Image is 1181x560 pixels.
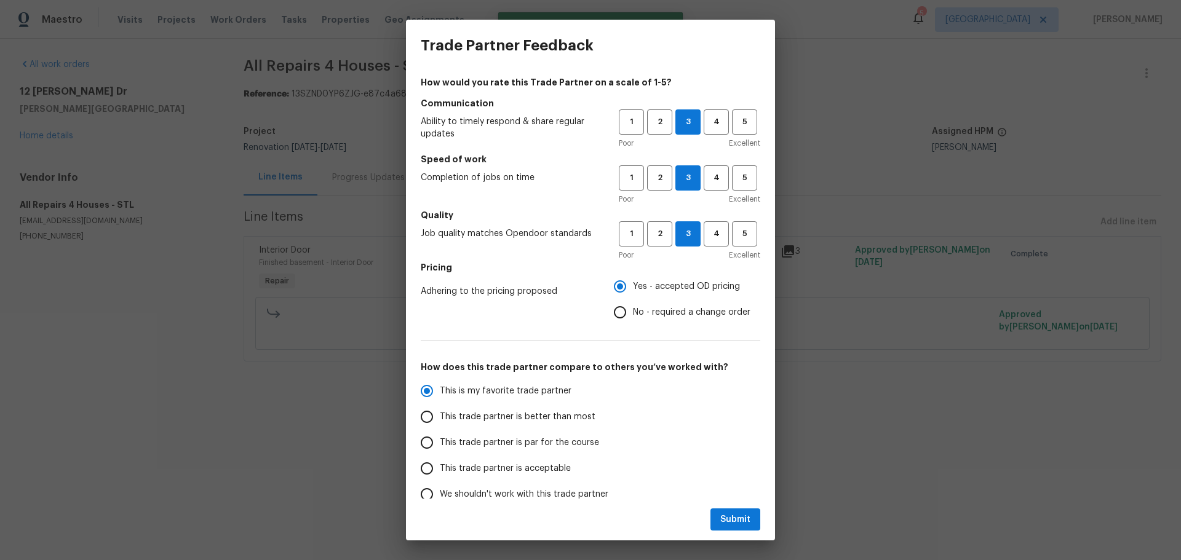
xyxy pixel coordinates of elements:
button: 2 [647,109,672,135]
button: 3 [675,165,701,191]
button: 1 [619,165,644,191]
span: 2 [648,171,671,185]
button: 5 [732,109,757,135]
span: This trade partner is acceptable [440,462,571,475]
div: Pricing [614,274,760,325]
span: 3 [676,171,700,185]
span: No - required a change order [633,306,750,319]
span: Excellent [729,137,760,149]
button: 3 [675,221,701,246]
span: 1 [620,227,643,241]
span: 1 [620,115,643,129]
span: This trade partner is better than most [440,411,595,424]
button: 5 [732,165,757,191]
button: 1 [619,221,644,246]
div: How does this trade partner compare to others you’ve worked with? [421,378,760,507]
span: 5 [733,115,756,129]
span: This is my favorite trade partner [440,385,571,398]
span: Job quality matches Opendoor standards [421,227,599,240]
span: 4 [705,115,728,129]
button: 4 [704,109,729,135]
span: Poor [619,137,634,149]
button: 4 [704,221,729,246]
span: Completion of jobs on time [421,172,599,184]
span: Poor [619,193,634,205]
span: 2 [648,115,671,129]
span: Yes - accepted OD pricing [633,280,740,293]
span: 4 [705,227,728,241]
button: 1 [619,109,644,135]
span: 5 [733,171,756,185]
button: 3 [675,109,701,135]
span: 3 [676,227,700,241]
span: 1 [620,171,643,185]
h5: Speed of work [421,153,760,165]
span: We shouldn't work with this trade partner [440,488,608,501]
span: Submit [720,512,750,527]
span: Excellent [729,193,760,205]
span: Ability to timely respond & share regular updates [421,116,599,140]
button: Submit [710,508,760,531]
button: 5 [732,221,757,246]
span: 3 [676,115,700,129]
h5: Quality [421,209,760,221]
button: 2 [647,165,672,191]
button: 4 [704,165,729,191]
span: This trade partner is par for the course [440,436,599,449]
h5: Communication [421,97,760,109]
span: 5 [733,227,756,241]
span: Adhering to the pricing proposed [421,285,594,298]
h3: Trade Partner Feedback [421,37,594,54]
span: Excellent [729,249,760,261]
span: 4 [705,171,728,185]
h5: Pricing [421,261,760,274]
span: 2 [648,227,671,241]
button: 2 [647,221,672,246]
h5: How does this trade partner compare to others you’ve worked with? [421,361,760,373]
span: Poor [619,249,634,261]
h4: How would you rate this Trade Partner on a scale of 1-5? [421,76,760,89]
